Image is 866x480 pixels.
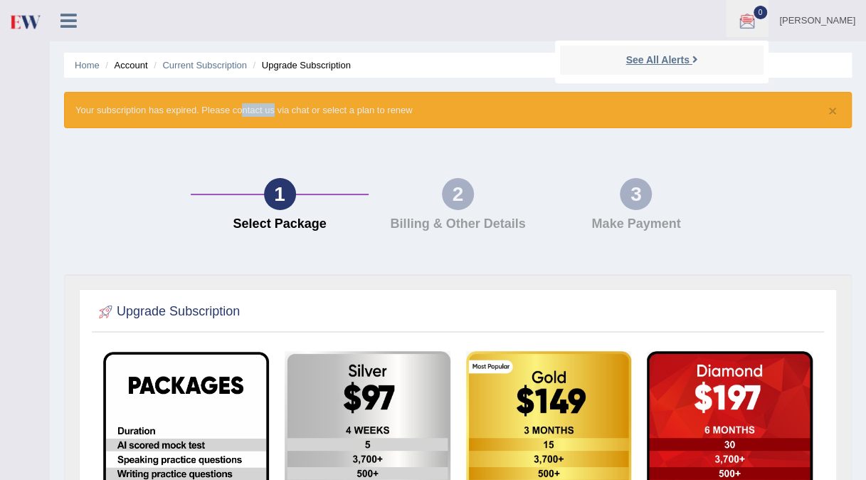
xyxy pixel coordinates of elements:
[250,58,351,72] li: Upgrade Subscription
[264,178,296,210] div: 1
[620,178,652,210] div: 3
[95,301,240,323] h2: Upgrade Subscription
[162,60,247,71] a: Current Subscription
[442,178,474,210] div: 2
[622,52,701,68] a: See All Alerts
[754,6,768,19] span: 0
[554,217,718,231] h4: Make Payment
[828,103,837,118] button: ×
[625,54,689,66] strong: See All Alerts
[198,217,361,231] h4: Select Package
[376,217,539,231] h4: Billing & Other Details
[102,58,147,72] li: Account
[64,92,852,128] div: Your subscription has expired. Please contact us via chat or select a plan to renew
[75,60,100,71] a: Home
